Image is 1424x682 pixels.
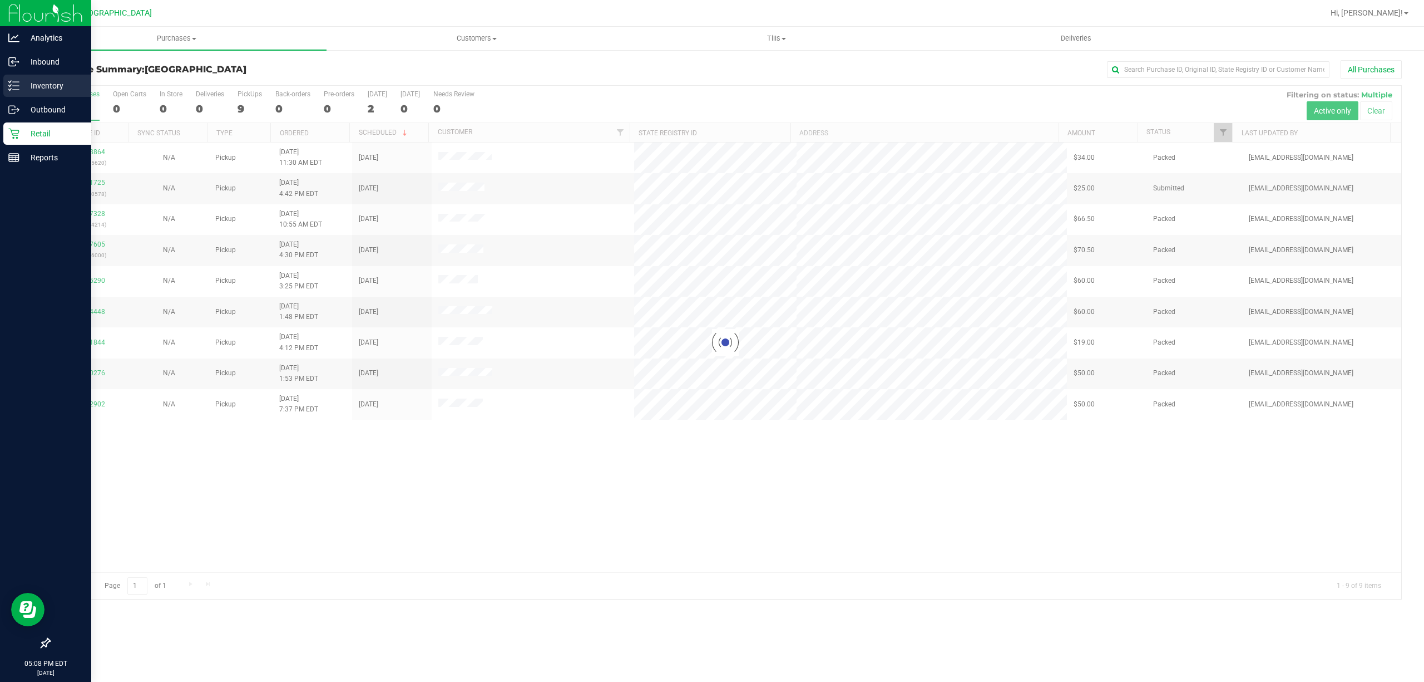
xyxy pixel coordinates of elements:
[145,64,246,75] span: [GEOGRAPHIC_DATA]
[8,152,19,163] inline-svg: Reports
[1331,8,1403,17] span: Hi, [PERSON_NAME]!
[8,32,19,43] inline-svg: Analytics
[19,79,86,92] p: Inventory
[327,33,626,43] span: Customers
[19,31,86,45] p: Analytics
[627,33,926,43] span: Tills
[926,27,1226,50] a: Deliveries
[49,65,500,75] h3: Purchase Summary:
[1107,61,1329,78] input: Search Purchase ID, Original ID, State Registry ID or Customer Name...
[5,669,86,677] p: [DATE]
[19,127,86,140] p: Retail
[27,27,327,50] a: Purchases
[5,659,86,669] p: 05:08 PM EDT
[11,593,44,626] iframe: Resource center
[19,151,86,164] p: Reports
[76,8,152,18] span: [GEOGRAPHIC_DATA]
[19,55,86,68] p: Inbound
[8,128,19,139] inline-svg: Retail
[327,27,626,50] a: Customers
[8,104,19,115] inline-svg: Outbound
[1046,33,1106,43] span: Deliveries
[1341,60,1402,79] button: All Purchases
[8,80,19,91] inline-svg: Inventory
[626,27,926,50] a: Tills
[19,103,86,116] p: Outbound
[27,33,327,43] span: Purchases
[8,56,19,67] inline-svg: Inbound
